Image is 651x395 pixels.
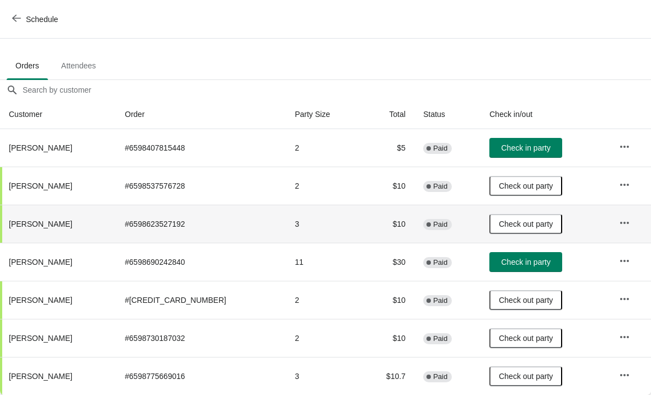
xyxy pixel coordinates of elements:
[26,15,58,24] span: Schedule
[499,220,553,228] span: Check out party
[489,366,562,386] button: Check out party
[499,296,553,305] span: Check out party
[116,167,286,205] td: # 6598537576728
[361,167,414,205] td: $10
[361,243,414,281] td: $30
[489,176,562,196] button: Check out party
[489,252,562,272] button: Check in party
[361,100,414,129] th: Total
[361,281,414,319] td: $10
[116,205,286,243] td: # 6598623527192
[433,258,447,267] span: Paid
[116,243,286,281] td: # 6598690242840
[433,334,447,343] span: Paid
[286,319,361,357] td: 2
[501,143,551,152] span: Check in party
[501,258,551,266] span: Check in party
[489,290,562,310] button: Check out party
[9,296,72,305] span: [PERSON_NAME]
[489,328,562,348] button: Check out party
[286,205,361,243] td: 3
[499,182,553,190] span: Check out party
[361,357,414,395] td: $10.7
[286,167,361,205] td: 2
[286,129,361,167] td: 2
[116,281,286,319] td: # [CREDIT_CARD_NUMBER]
[286,357,361,395] td: 3
[489,138,562,158] button: Check in party
[7,56,48,76] span: Orders
[22,80,651,100] input: Search by customer
[433,182,447,191] span: Paid
[116,357,286,395] td: # 6598775669016
[433,372,447,381] span: Paid
[6,9,67,29] button: Schedule
[286,100,361,129] th: Party Size
[361,319,414,357] td: $10
[52,56,105,76] span: Attendees
[433,296,447,305] span: Paid
[9,372,72,381] span: [PERSON_NAME]
[286,281,361,319] td: 2
[414,100,481,129] th: Status
[481,100,610,129] th: Check in/out
[9,143,72,152] span: [PERSON_NAME]
[116,129,286,167] td: # 6598407815448
[499,334,553,343] span: Check out party
[499,372,553,381] span: Check out party
[9,220,72,228] span: [PERSON_NAME]
[286,243,361,281] td: 11
[489,214,562,234] button: Check out party
[433,220,447,229] span: Paid
[9,182,72,190] span: [PERSON_NAME]
[433,144,447,153] span: Paid
[116,319,286,357] td: # 6598730187032
[9,334,72,343] span: [PERSON_NAME]
[9,258,72,266] span: [PERSON_NAME]
[361,205,414,243] td: $10
[361,129,414,167] td: $5
[116,100,286,129] th: Order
